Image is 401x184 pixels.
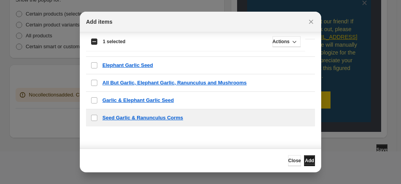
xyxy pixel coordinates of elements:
button: Actions [273,36,301,47]
h2: Add items [86,18,113,26]
a: Seed Garlic & Ranunculus Corms [102,114,183,122]
a: All But Garlic, Elephant Garlic, Ranunculus and Mushrooms [102,79,247,87]
button: Add [304,155,315,166]
span: 1 selected [103,39,125,45]
a: Garlic & Elephant Garlic Seed [102,96,174,104]
button: Close [288,155,301,166]
a: Elephant Garlic Seed [102,61,153,69]
span: Actions [273,39,290,45]
button: Close [306,16,317,27]
span: Add [305,158,314,164]
span: Close [288,158,301,164]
